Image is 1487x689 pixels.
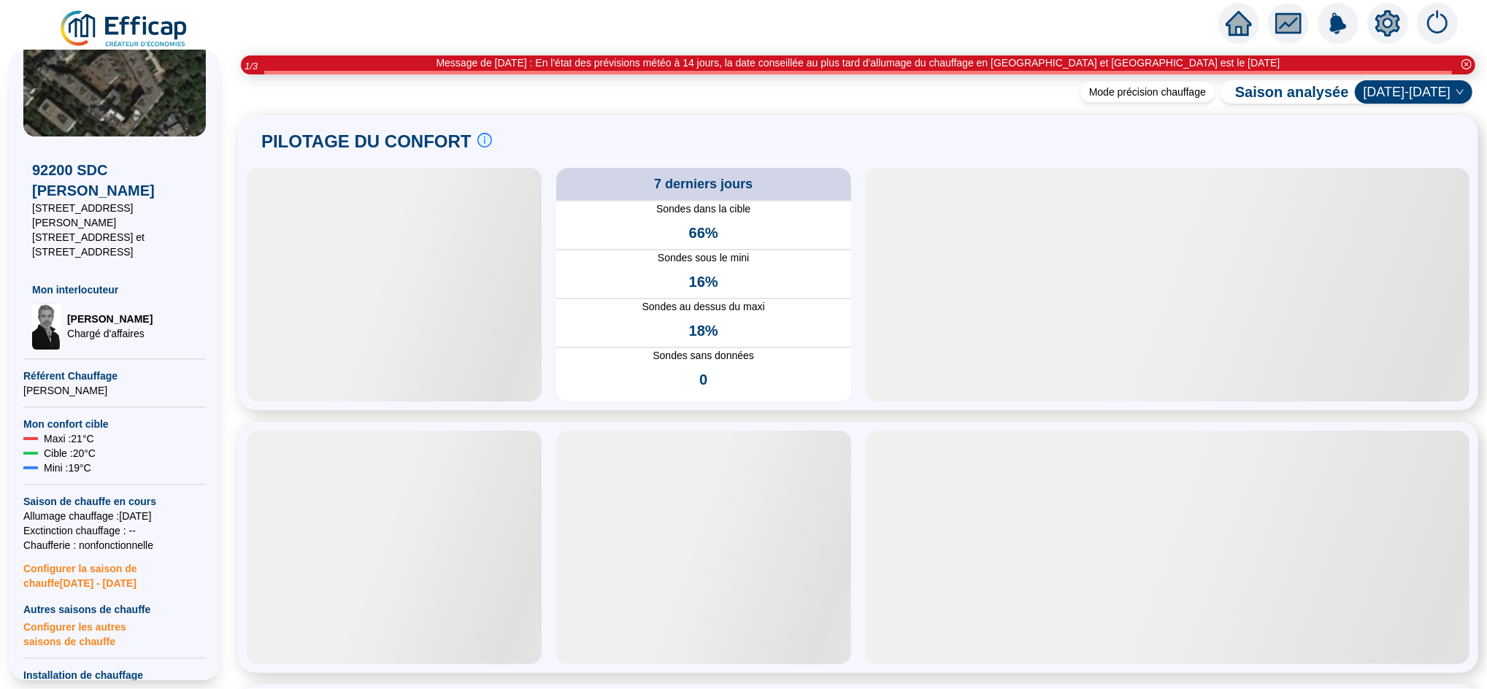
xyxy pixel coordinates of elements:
img: alerts [1417,3,1458,44]
span: Configurer les autres saisons de chauffe [23,617,206,649]
span: close-circle [1461,59,1472,69]
span: 66% [689,223,718,243]
span: Installation de chauffage [23,668,206,682]
span: Chargé d'affaires [67,326,153,341]
span: setting [1375,10,1401,36]
span: Saison de chauffe en cours [23,494,206,509]
span: fund [1275,10,1302,36]
span: [STREET_ADDRESS] et [STREET_ADDRESS] [32,230,197,259]
span: Mon interlocuteur [32,282,197,297]
img: Chargé d'affaires [32,303,61,350]
span: 7 derniers jours [654,174,753,194]
img: efficap energie logo [58,9,191,50]
span: down [1456,88,1464,96]
span: [STREET_ADDRESS][PERSON_NAME] [32,201,197,230]
span: Sondes dans la cible [556,201,851,217]
span: Configurer la saison de chauffe [DATE] - [DATE] [23,553,206,590]
span: home [1226,10,1252,36]
span: Exctinction chauffage : -- [23,523,206,538]
span: Sondes sous le mini [556,250,851,266]
span: [PERSON_NAME] [67,312,153,326]
span: Saison analysée [1221,82,1349,102]
span: Référent Chauffage [23,369,206,383]
i: 1 / 3 [245,61,258,72]
span: 2024-2025 [1364,81,1464,103]
span: info-circle [477,133,492,147]
span: Autres saisons de chauffe [23,602,206,617]
span: 92200 SDC [PERSON_NAME] [32,160,197,201]
span: 18% [689,320,718,341]
span: Sondes sans données [556,348,851,363]
span: Mon confort cible [23,417,206,431]
span: Chaufferie : non fonctionnelle [23,538,206,553]
span: Sondes au dessus du maxi [556,299,851,315]
img: alerts [1318,3,1359,44]
span: PILOTAGE DU CONFORT [261,130,472,153]
div: Message de [DATE] : En l'état des prévisions météo à 14 jours, la date conseillée au plus tard d'... [437,55,1280,71]
span: Mini : 19 °C [44,461,91,475]
span: Maxi : 21 °C [44,431,94,446]
span: Cible : 20 °C [44,446,96,461]
span: [PERSON_NAME] [23,383,206,398]
div: Mode précision chauffage [1080,82,1215,102]
span: 16% [689,272,718,292]
span: Allumage chauffage : [DATE] [23,509,206,523]
span: 0 [699,369,707,390]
